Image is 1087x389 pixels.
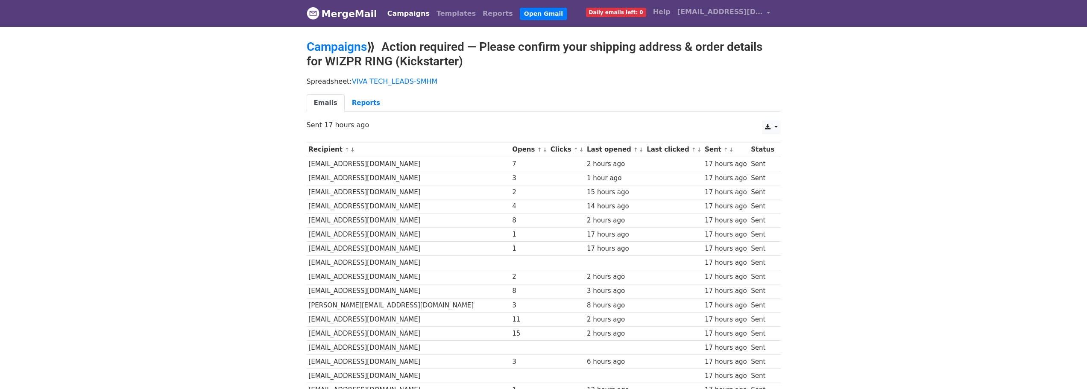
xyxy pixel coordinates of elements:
[749,270,776,284] td: Sent
[512,329,546,339] div: 15
[691,146,696,153] a: ↑
[307,341,510,355] td: [EMAIL_ADDRESS][DOMAIN_NAME]
[345,94,387,112] a: Reports
[512,173,546,183] div: 3
[585,143,645,157] th: Last opened
[587,216,642,225] div: 2 hours ago
[537,146,542,153] a: ↑
[307,326,510,340] td: [EMAIL_ADDRESS][DOMAIN_NAME]
[705,244,747,254] div: 17 hours ago
[749,326,776,340] td: Sent
[587,272,642,282] div: 2 hours ago
[705,272,747,282] div: 17 hours ago
[587,173,642,183] div: 1 hour ago
[705,159,747,169] div: 17 hours ago
[352,77,438,85] a: VIVA TECH_LEADS-SMHM
[645,143,703,157] th: Last clicked
[307,171,510,185] td: [EMAIL_ADDRESS][DOMAIN_NAME]
[705,258,747,268] div: 17 hours ago
[705,343,747,353] div: 17 hours ago
[307,40,367,54] a: Campaigns
[512,315,546,325] div: 11
[512,357,546,367] div: 3
[639,146,644,153] a: ↓
[705,202,747,211] div: 17 hours ago
[587,202,642,211] div: 14 hours ago
[587,187,642,197] div: 15 hours ago
[307,5,377,23] a: MergeMail
[512,272,546,282] div: 2
[749,185,776,199] td: Sent
[749,284,776,298] td: Sent
[542,146,547,153] a: ↓
[307,120,781,129] p: Sent 17 hours ago
[512,244,546,254] div: 1
[705,173,747,183] div: 17 hours ago
[510,143,548,157] th: Opens
[307,270,510,284] td: [EMAIL_ADDRESS][DOMAIN_NAME]
[579,146,584,153] a: ↓
[587,329,642,339] div: 2 hours ago
[749,312,776,326] td: Sent
[705,286,747,296] div: 17 hours ago
[749,355,776,369] td: Sent
[705,371,747,381] div: 17 hours ago
[512,202,546,211] div: 4
[749,341,776,355] td: Sent
[307,369,510,383] td: [EMAIL_ADDRESS][DOMAIN_NAME]
[587,159,642,169] div: 2 hours ago
[307,157,510,171] td: [EMAIL_ADDRESS][DOMAIN_NAME]
[705,315,747,325] div: 17 hours ago
[749,242,776,256] td: Sent
[749,256,776,270] td: Sent
[583,3,650,20] a: Daily emails left: 0
[307,7,319,20] img: MergeMail logo
[587,286,642,296] div: 3 hours ago
[307,355,510,369] td: [EMAIL_ADDRESS][DOMAIN_NAME]
[307,242,510,256] td: [EMAIL_ADDRESS][DOMAIN_NAME]
[512,216,546,225] div: 8
[749,214,776,228] td: Sent
[512,159,546,169] div: 7
[345,146,349,153] a: ↑
[307,256,510,270] td: [EMAIL_ADDRESS][DOMAIN_NAME]
[749,369,776,383] td: Sent
[677,7,763,17] span: [EMAIL_ADDRESS][DOMAIN_NAME]
[512,301,546,310] div: 3
[587,301,642,310] div: 8 hours ago
[729,146,734,153] a: ↓
[705,357,747,367] div: 17 hours ago
[587,357,642,367] div: 6 hours ago
[512,230,546,240] div: 1
[703,143,749,157] th: Sent
[697,146,702,153] a: ↓
[705,329,747,339] div: 17 hours ago
[749,199,776,214] td: Sent
[749,298,776,312] td: Sent
[307,298,510,312] td: [PERSON_NAME][EMAIL_ADDRESS][DOMAIN_NAME]
[587,230,642,240] div: 17 hours ago
[512,286,546,296] div: 8
[650,3,674,20] a: Help
[586,8,646,17] span: Daily emails left: 0
[724,146,728,153] a: ↑
[749,157,776,171] td: Sent
[307,284,510,298] td: [EMAIL_ADDRESS][DOMAIN_NAME]
[548,143,585,157] th: Clicks
[749,143,776,157] th: Status
[307,199,510,214] td: [EMAIL_ADDRESS][DOMAIN_NAME]
[705,216,747,225] div: 17 hours ago
[705,187,747,197] div: 17 hours ago
[307,228,510,242] td: [EMAIL_ADDRESS][DOMAIN_NAME]
[574,146,578,153] a: ↑
[633,146,638,153] a: ↑
[705,230,747,240] div: 17 hours ago
[307,143,510,157] th: Recipient
[307,312,510,326] td: [EMAIL_ADDRESS][DOMAIN_NAME]
[307,40,781,68] h2: ⟫ Action required — Please confirm your shipping address & order details for WIZPR RING (Kickstar...
[307,214,510,228] td: [EMAIL_ADDRESS][DOMAIN_NAME]
[587,244,642,254] div: 17 hours ago
[307,185,510,199] td: [EMAIL_ADDRESS][DOMAIN_NAME]
[433,5,479,22] a: Templates
[350,146,355,153] a: ↓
